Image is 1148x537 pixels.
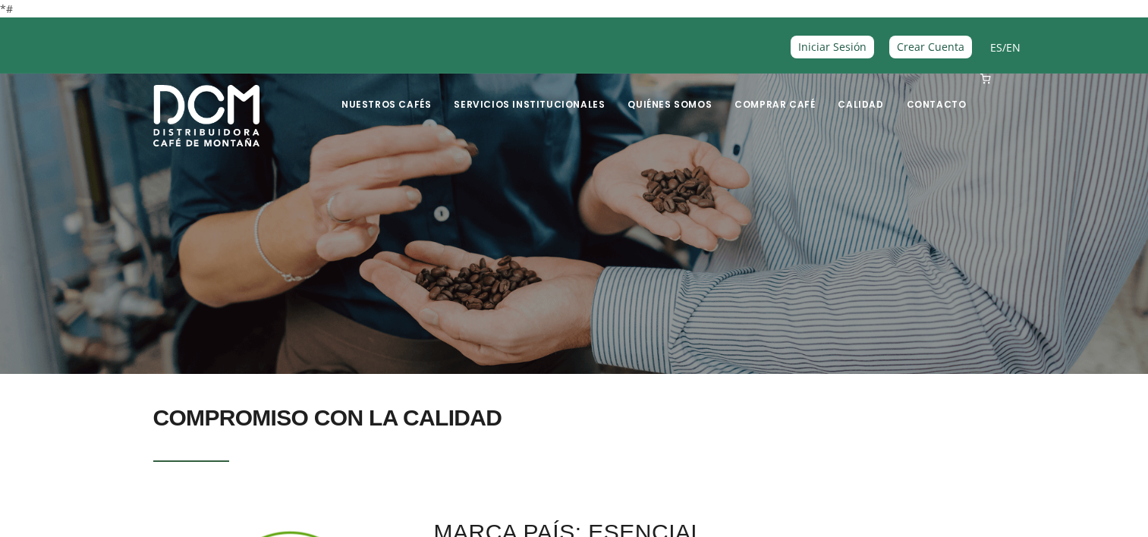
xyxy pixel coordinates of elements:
[445,75,614,111] a: Servicios Institucionales
[898,75,976,111] a: Contacto
[153,397,995,439] h2: COMPROMISO CON LA CALIDAD
[725,75,824,111] a: Comprar Café
[791,36,874,58] a: Iniciar Sesión
[889,36,972,58] a: Crear Cuenta
[829,75,892,111] a: Calidad
[618,75,721,111] a: Quiénes Somos
[1006,40,1021,55] a: EN
[332,75,440,111] a: Nuestros Cafés
[990,40,1002,55] a: ES
[990,39,1021,56] span: /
